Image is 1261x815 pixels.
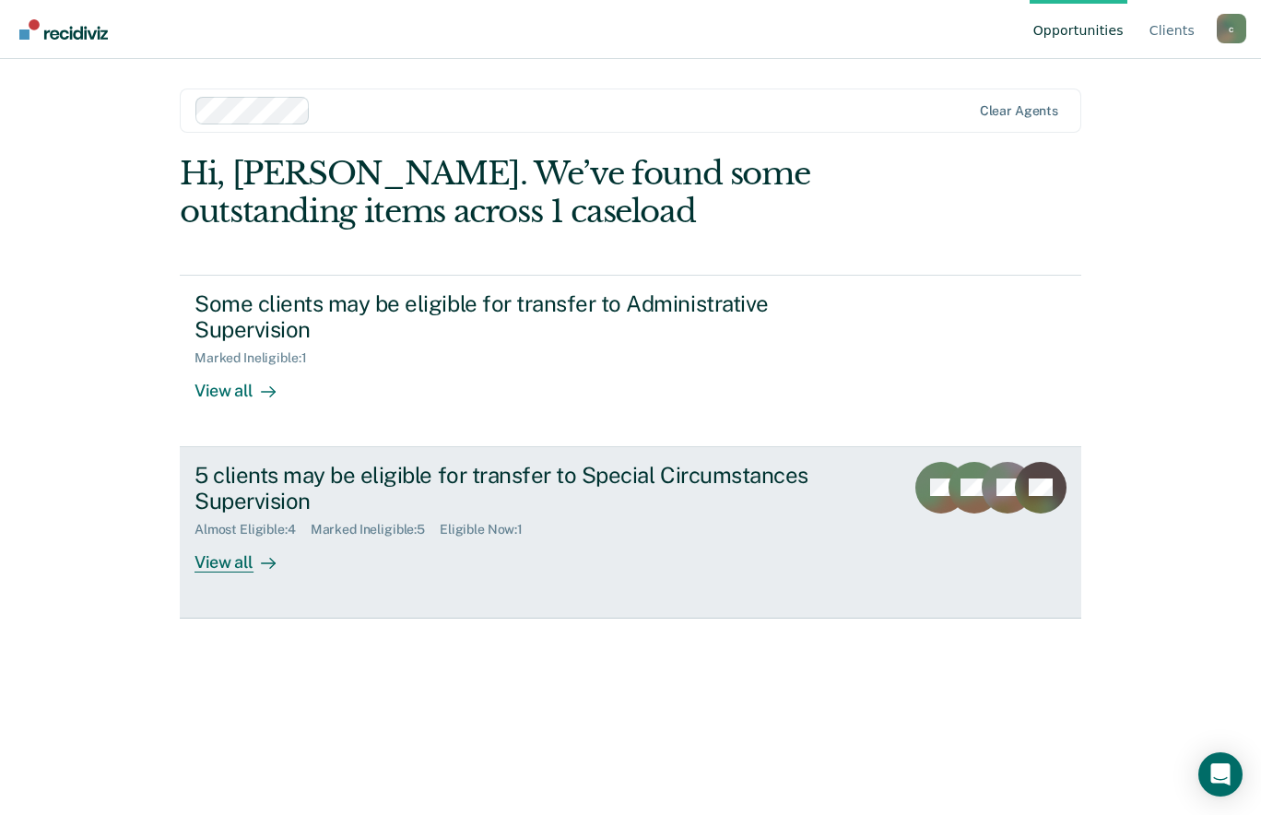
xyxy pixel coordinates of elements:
div: Almost Eligible : 4 [194,522,311,537]
div: Clear agents [980,103,1058,119]
div: 5 clients may be eligible for transfer to Special Circumstances Supervision [194,462,842,515]
button: Profile dropdown button [1217,14,1246,43]
div: Marked Ineligible : 1 [194,350,321,366]
a: 5 clients may be eligible for transfer to Special Circumstances SupervisionAlmost Eligible:4Marke... [180,447,1081,619]
div: Open Intercom Messenger [1198,752,1243,797]
img: Recidiviz [19,19,108,40]
div: Eligible Now : 1 [440,522,537,537]
div: View all [194,366,298,402]
div: View all [194,537,298,573]
div: c [1217,14,1246,43]
div: Hi, [PERSON_NAME]. We’ve found some outstanding items across 1 caseload [180,155,901,230]
a: Some clients may be eligible for transfer to Administrative SupervisionMarked Ineligible:1View all [180,275,1081,447]
div: Marked Ineligible : 5 [311,522,440,537]
div: Some clients may be eligible for transfer to Administrative Supervision [194,290,842,344]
